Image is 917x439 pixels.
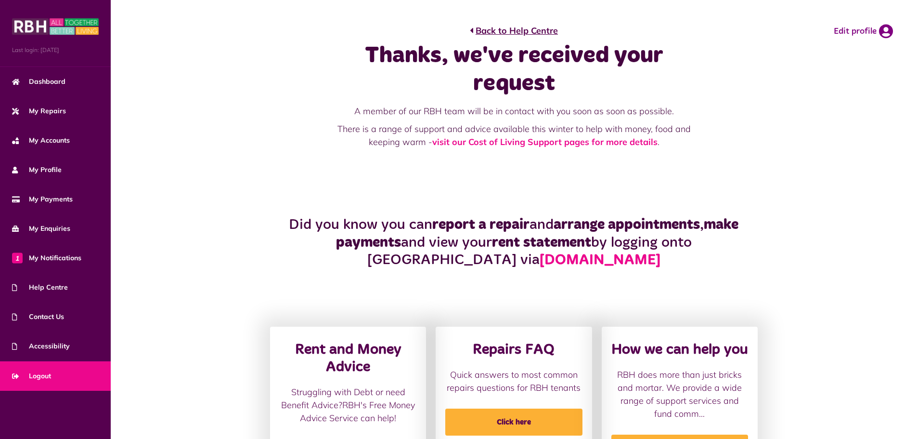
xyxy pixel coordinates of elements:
[12,165,62,175] span: My Profile
[445,368,582,394] p: Quick answers to most common repairs questions for RBH tenants
[12,253,81,263] span: My Notifications
[445,409,582,436] span: Click here
[322,105,706,118] p: A member of our RBH team will be in contact with you soon as soon as possible.
[470,24,558,37] a: Back to Help Centre
[265,216,762,269] h2: Did you know you can and , and view your by logging onto [GEOGRAPHIC_DATA] via
[280,341,416,376] h3: Rent and Money Advice
[445,341,582,359] h3: Repairs FAQ
[834,24,893,39] a: Edit profile
[12,253,23,263] span: 1
[12,341,70,351] span: Accessibility
[492,235,591,250] strong: rent statement
[12,371,51,381] span: Logout
[12,77,65,87] span: Dashboard
[280,386,416,425] p: Struggling with Debt or need Benefit Advice?RBH's Free Money Advice Service can help!
[12,282,68,293] span: Help Centre
[322,42,706,97] h1: Thanks, we've received your request
[12,135,70,146] span: My Accounts
[322,122,706,148] p: There is a range of support and advice available this winter to help with money, food and keeping...
[540,253,660,267] a: [DOMAIN_NAME]
[432,217,530,232] strong: report a repair
[611,368,748,420] p: RBH does more than just bricks and mortar. We provide a wide range of support services and fund c...
[12,194,73,204] span: My Payments
[554,217,700,232] strong: arrange appointments
[12,224,70,234] span: My Enquiries
[12,17,99,36] img: MyRBH
[12,46,99,54] span: Last login: [DATE]
[12,106,66,116] span: My Repairs
[432,136,658,147] a: visit our Cost of Living Support pages for more details
[611,341,748,359] h3: How we can help you
[12,312,64,322] span: Contact Us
